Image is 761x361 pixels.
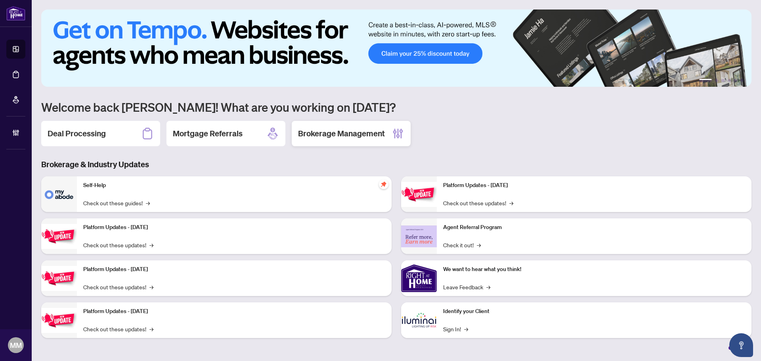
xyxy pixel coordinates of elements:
[443,241,481,249] a: Check it out!→
[443,307,745,316] p: Identify your Client
[734,79,737,82] button: 5
[443,325,468,333] a: Sign In!→
[699,79,712,82] button: 1
[729,333,753,357] button: Open asap
[83,307,385,316] p: Platform Updates - [DATE]
[298,128,385,139] h2: Brokerage Management
[149,325,153,333] span: →
[149,241,153,249] span: →
[464,325,468,333] span: →
[728,79,731,82] button: 4
[41,266,77,291] img: Platform Updates - July 21, 2025
[173,128,243,139] h2: Mortgage Referrals
[721,79,725,82] button: 3
[48,128,106,139] h2: Deal Processing
[41,159,751,170] h3: Brokerage & Industry Updates
[83,265,385,274] p: Platform Updates - [DATE]
[443,223,745,232] p: Agent Referral Program
[379,180,388,189] span: pushpin
[83,325,153,333] a: Check out these updates!→
[486,283,490,291] span: →
[6,6,25,21] img: logo
[443,265,745,274] p: We want to hear what you think!
[10,340,22,351] span: MM
[443,283,490,291] a: Leave Feedback→
[477,241,481,249] span: →
[401,225,437,247] img: Agent Referral Program
[41,224,77,249] img: Platform Updates - September 16, 2025
[443,181,745,190] p: Platform Updates - [DATE]
[41,308,77,333] img: Platform Updates - July 8, 2025
[41,176,77,212] img: Self-Help
[401,182,437,207] img: Platform Updates - June 23, 2025
[715,79,718,82] button: 2
[83,283,153,291] a: Check out these updates!→
[83,223,385,232] p: Platform Updates - [DATE]
[83,181,385,190] p: Self-Help
[509,199,513,207] span: →
[401,260,437,296] img: We want to hear what you think!
[149,283,153,291] span: →
[41,10,751,87] img: Slide 0
[41,99,751,115] h1: Welcome back [PERSON_NAME]! What are you working on [DATE]?
[740,79,744,82] button: 6
[146,199,150,207] span: →
[443,199,513,207] a: Check out these updates!→
[83,199,150,207] a: Check out these guides!→
[83,241,153,249] a: Check out these updates!→
[401,302,437,338] img: Identify your Client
